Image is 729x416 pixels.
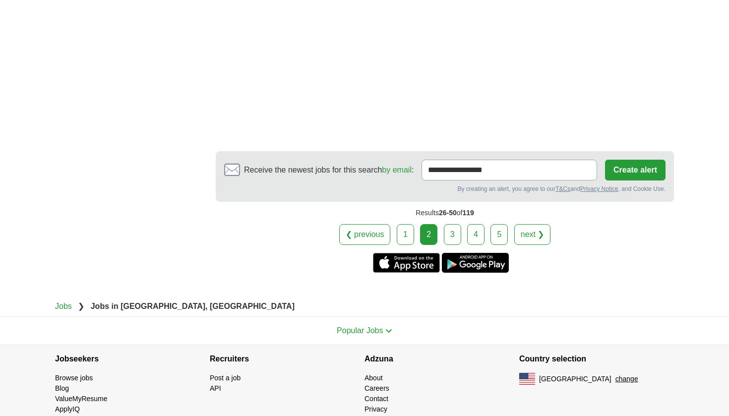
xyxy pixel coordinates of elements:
[605,160,666,180] button: Create alert
[444,224,461,245] a: 3
[514,224,551,245] a: next ❯
[519,345,674,373] h4: Country selection
[55,395,108,403] a: ValueMyResume
[519,373,535,385] img: US flag
[224,184,666,193] div: By creating an alert, you agree to our and , and Cookie Use.
[382,166,412,174] a: by email
[55,384,69,392] a: Blog
[397,224,414,245] a: 1
[580,185,618,192] a: Privacy Notice
[244,164,414,176] span: Receive the newest jobs for this search :
[490,224,508,245] a: 5
[210,384,221,392] a: API
[78,302,84,310] span: ❯
[385,329,392,333] img: toggle icon
[216,202,674,224] div: Results of
[462,209,474,217] span: 119
[337,326,383,335] span: Popular Jobs
[442,253,509,273] a: Get the Android app
[439,209,457,217] span: 26-50
[467,224,485,245] a: 4
[339,224,391,245] a: ❮ previous
[420,224,437,245] div: 2
[364,384,389,392] a: Careers
[555,185,570,192] a: T&Cs
[55,374,93,382] a: Browse jobs
[539,374,611,384] span: [GEOGRAPHIC_DATA]
[364,405,387,413] a: Privacy
[55,405,80,413] a: ApplyIQ
[615,374,638,384] button: change
[210,374,241,382] a: Post a job
[91,302,295,310] strong: Jobs in [GEOGRAPHIC_DATA], [GEOGRAPHIC_DATA]
[55,302,72,310] a: Jobs
[364,374,383,382] a: About
[364,395,388,403] a: Contact
[373,253,440,273] a: Get the iPhone app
